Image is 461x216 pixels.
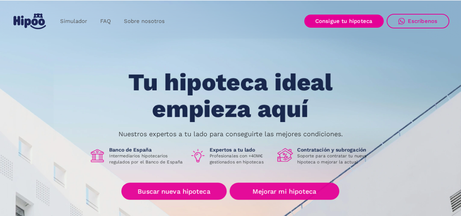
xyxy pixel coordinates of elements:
[12,11,48,32] a: home
[118,131,343,137] p: Nuestros expertos a tu lado para conseguirte las mejores condiciones.
[210,147,271,153] h1: Expertos a tu lado
[109,147,184,153] h1: Banco de España
[210,153,271,165] p: Profesionales con +40M€ gestionados en hipotecas
[109,153,184,165] p: Intermediarios hipotecarios regulados por el Banco de España
[297,147,372,153] h1: Contratación y subrogación
[230,183,339,200] a: Mejorar mi hipoteca
[54,14,94,28] a: Simulador
[387,14,449,28] a: Escríbenos
[117,14,171,28] a: Sobre nosotros
[304,15,384,28] a: Consigue tu hipoteca
[92,69,368,122] h1: Tu hipoteca ideal empieza aquí
[94,14,117,28] a: FAQ
[297,153,372,165] p: Soporte para contratar tu nueva hipoteca o mejorar la actual
[408,18,438,24] div: Escríbenos
[121,183,227,200] a: Buscar nueva hipoteca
